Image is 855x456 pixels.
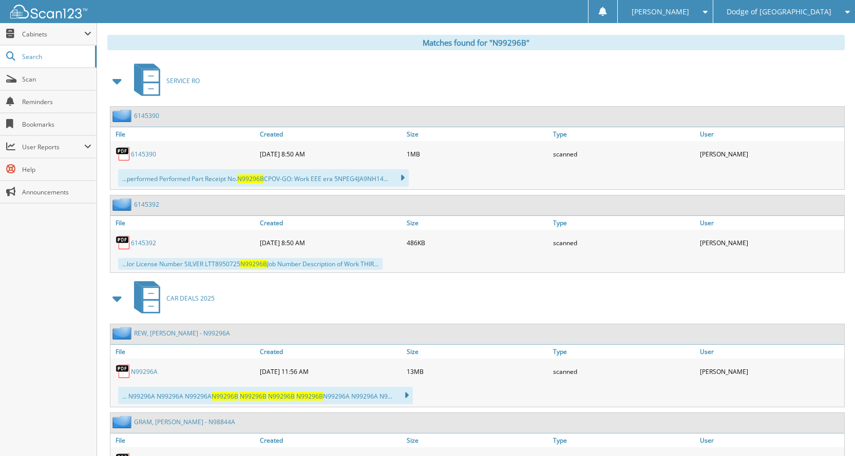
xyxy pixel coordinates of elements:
span: N99296B [237,174,264,183]
div: 486KB [404,232,551,253]
a: File [110,433,257,447]
img: PDF.png [116,364,131,379]
a: Type [550,216,697,230]
div: Matches found for "N99296B" [107,35,845,50]
div: [DATE] 8:50 AM [257,232,404,253]
img: folder2.png [112,327,134,340]
a: 6145390 [134,111,159,120]
a: Size [404,127,551,141]
a: 6145392 [131,239,156,247]
div: [PERSON_NAME] [697,144,844,164]
img: scan123-logo-white.svg [10,5,87,18]
img: PDF.png [116,235,131,250]
span: CAR DEALS 2025 [166,294,215,303]
a: 6145392 [134,200,159,209]
a: SERVICE RO [128,61,200,101]
span: Cabinets [22,30,84,38]
a: Size [404,433,551,447]
div: scanned [550,232,697,253]
span: Bookmarks [22,120,91,129]
span: SERVICE RO [166,76,200,85]
a: REW, [PERSON_NAME] - N99296A [134,329,230,338]
a: User [697,216,844,230]
span: N99296B [296,392,323,401]
span: N99296B [240,260,267,268]
span: [PERSON_NAME] [632,9,689,15]
a: Type [550,345,697,359]
span: N99296B [268,392,295,401]
a: File [110,345,257,359]
a: Created [257,433,404,447]
div: [DATE] 8:50 AM [257,144,404,164]
img: PDF.png [116,146,131,162]
a: Size [404,345,551,359]
a: User [697,433,844,447]
a: GRAM, [PERSON_NAME] - N98844A [134,418,235,426]
a: User [697,127,844,141]
div: scanned [550,144,697,164]
a: Created [257,127,404,141]
div: ...performed Performed Part Receipt No. CPOV-GO: Work EEE era 5NPEG4JA9NH14... [118,169,409,187]
span: Scan [22,75,91,84]
span: N99296B [240,392,267,401]
img: folder2.png [112,198,134,211]
div: ...lor License Number SILVER LTT8950725 Job Number Description of Work THIR... [118,258,383,270]
div: [DATE] 11:56 AM [257,361,404,382]
span: User Reports [22,143,84,151]
span: Help [22,165,91,174]
span: Announcements [22,188,91,196]
span: Reminders [22,97,91,106]
a: Created [257,216,404,230]
a: CAR DEALS 2025 [128,278,215,319]
div: scanned [550,361,697,382]
img: folder2.png [112,415,134,428]
a: File [110,127,257,141]
span: Search [22,52,90,61]
div: ... N99296A N99296A N99296A N99296A N99296A N9... [118,387,413,404]
span: Dodge of [GEOGRAPHIC_DATA] [727,9,831,15]
a: User [697,345,844,359]
div: 1MB [404,144,551,164]
div: [PERSON_NAME] [697,361,844,382]
a: N99296A [131,367,158,376]
a: Created [257,345,404,359]
img: folder2.png [112,109,134,122]
a: File [110,216,257,230]
a: 6145390 [131,150,156,158]
span: N99296B [212,392,238,401]
div: 13MB [404,361,551,382]
a: Type [550,127,697,141]
a: Size [404,216,551,230]
div: [PERSON_NAME] [697,232,844,253]
a: Type [550,433,697,447]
